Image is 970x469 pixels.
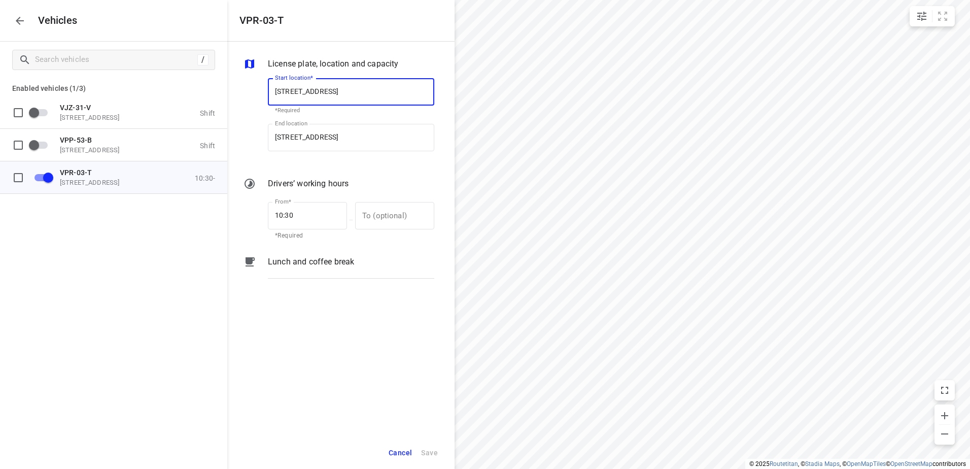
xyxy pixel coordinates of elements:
[239,15,284,26] h5: VPR-03-T
[200,141,215,149] p: Shift
[749,460,966,467] li: © 2025 , © , © © contributors
[28,135,54,154] span: Enable
[268,256,354,268] p: Lunch and coffee break
[60,178,161,186] p: [STREET_ADDRESS]
[268,58,398,70] p: License plate, location and capacity
[28,167,54,187] span: Disable
[770,460,798,467] a: Routetitan
[384,443,417,463] button: Cancel
[195,174,215,182] p: 10:30-
[60,113,161,121] p: [STREET_ADDRESS]
[847,460,886,467] a: OpenMapTiles
[805,460,840,467] a: Stadia Maps
[244,178,434,192] div: Drivers’ working hours
[30,15,78,26] p: Vehicles
[60,136,92,144] span: VPP-53-B
[244,58,434,72] div: License plate, location and capacity
[28,103,54,122] span: Enable
[912,6,932,26] button: Map settings
[35,52,197,68] input: Search vehicles
[244,256,434,286] div: Lunch and coffee break
[200,109,215,117] p: Shift
[60,146,161,154] p: [STREET_ADDRESS]
[197,54,209,65] div: /
[890,460,932,467] a: OpenStreetMap
[275,107,427,114] p: *Required
[275,231,340,241] p: *Required
[268,178,349,190] p: Drivers’ working hours
[60,168,92,176] span: VPR-03-T
[347,216,355,224] p: —
[910,6,955,26] div: small contained button group
[60,103,91,111] span: VJZ-31-V
[389,447,412,459] span: Cancel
